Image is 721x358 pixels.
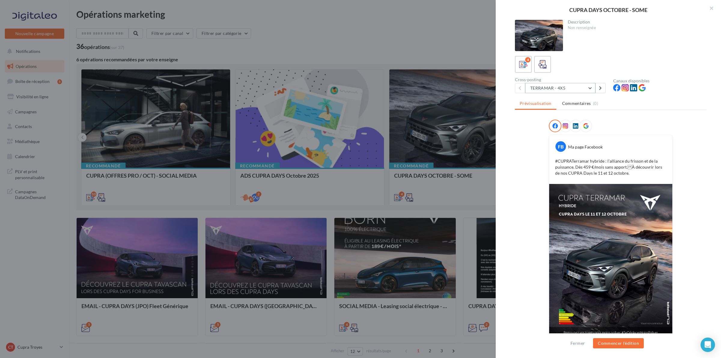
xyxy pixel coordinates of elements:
[701,338,715,352] div: Open Intercom Messenger
[568,144,603,150] div: Ma page Facebook
[568,340,587,347] button: Fermer
[613,79,707,83] div: Canaux disponibles
[555,158,666,176] p: #CUPRATerramar hybride : l’alliance du frisson et de la puissance. Dès 459 €/mois sans apport. À ...
[555,141,566,152] div: FB
[593,101,598,106] span: (0)
[515,78,608,82] div: Cross-posting
[505,7,711,13] div: CUPRA DAYS OCTOBRE - SOME
[525,83,595,93] button: TERRAMAR - 4X5
[568,25,702,31] div: Non renseignée
[568,20,702,24] div: Description
[593,338,644,348] button: Commencer l'édition
[525,57,531,63] div: 4
[562,100,591,106] span: Commentaires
